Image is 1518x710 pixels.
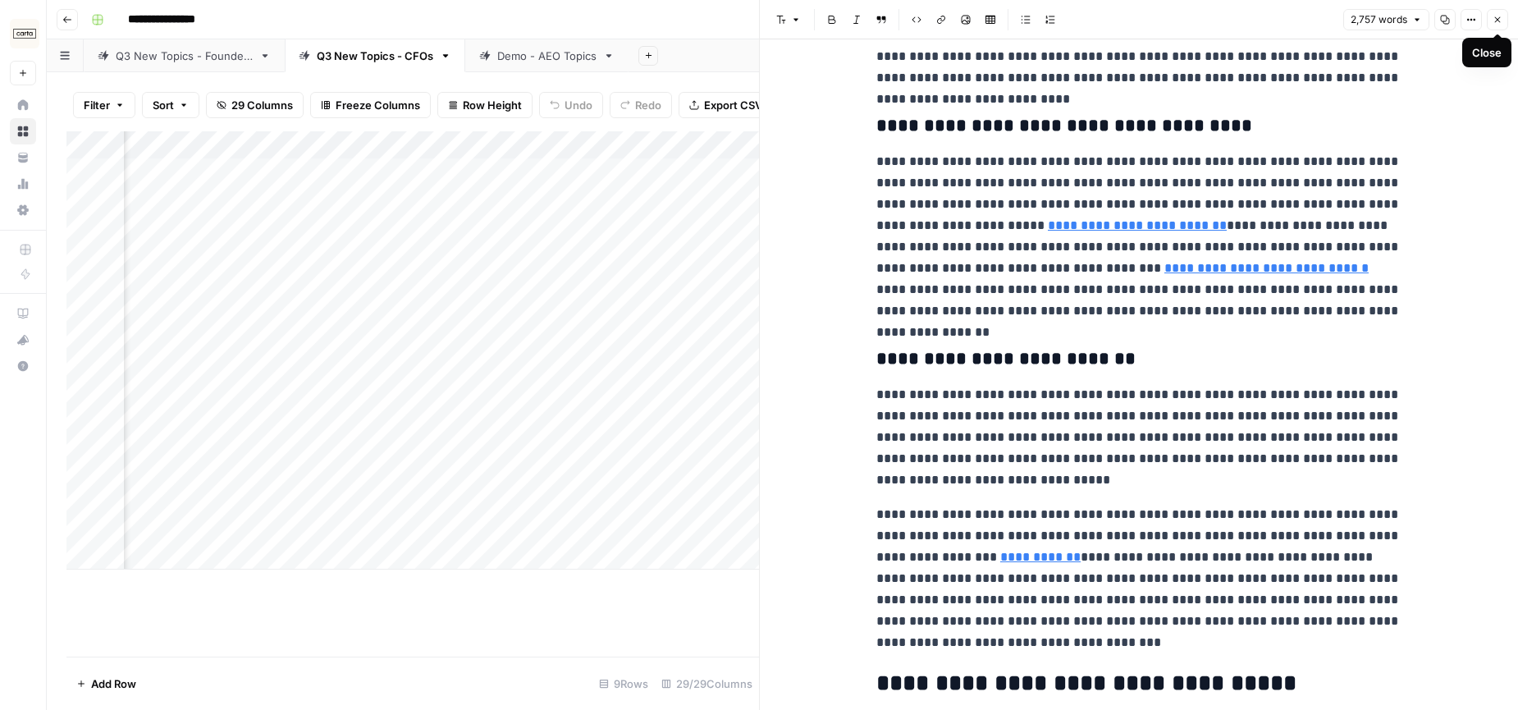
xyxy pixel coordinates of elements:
[465,39,629,72] a: Demo - AEO Topics
[116,48,253,64] div: Q3 New Topics - Founders
[610,92,672,118] button: Redo
[10,300,36,327] a: AirOps Academy
[655,671,759,697] div: 29/29 Columns
[539,92,603,118] button: Undo
[10,197,36,223] a: Settings
[1343,9,1429,30] button: 2,757 words
[310,92,431,118] button: Freeze Columns
[10,13,36,54] button: Workspace: Carta
[565,97,592,113] span: Undo
[437,92,533,118] button: Row Height
[153,97,174,113] span: Sort
[704,97,762,113] span: Export CSV
[206,92,304,118] button: 29 Columns
[142,92,199,118] button: Sort
[679,92,773,118] button: Export CSV
[463,97,522,113] span: Row Height
[10,118,36,144] a: Browse
[10,19,39,48] img: Carta Logo
[10,144,36,171] a: Your Data
[592,671,655,697] div: 9 Rows
[66,671,146,697] button: Add Row
[10,92,36,118] a: Home
[84,97,110,113] span: Filter
[91,676,136,692] span: Add Row
[1351,12,1407,27] span: 2,757 words
[10,327,36,353] button: What's new?
[285,39,465,72] a: Q3 New Topics - CFOs
[231,97,293,113] span: 29 Columns
[635,97,661,113] span: Redo
[73,92,135,118] button: Filter
[336,97,420,113] span: Freeze Columns
[317,48,433,64] div: Q3 New Topics - CFOs
[84,39,285,72] a: Q3 New Topics - Founders
[11,328,35,352] div: What's new?
[10,353,36,379] button: Help + Support
[10,171,36,197] a: Usage
[497,48,597,64] div: Demo - AEO Topics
